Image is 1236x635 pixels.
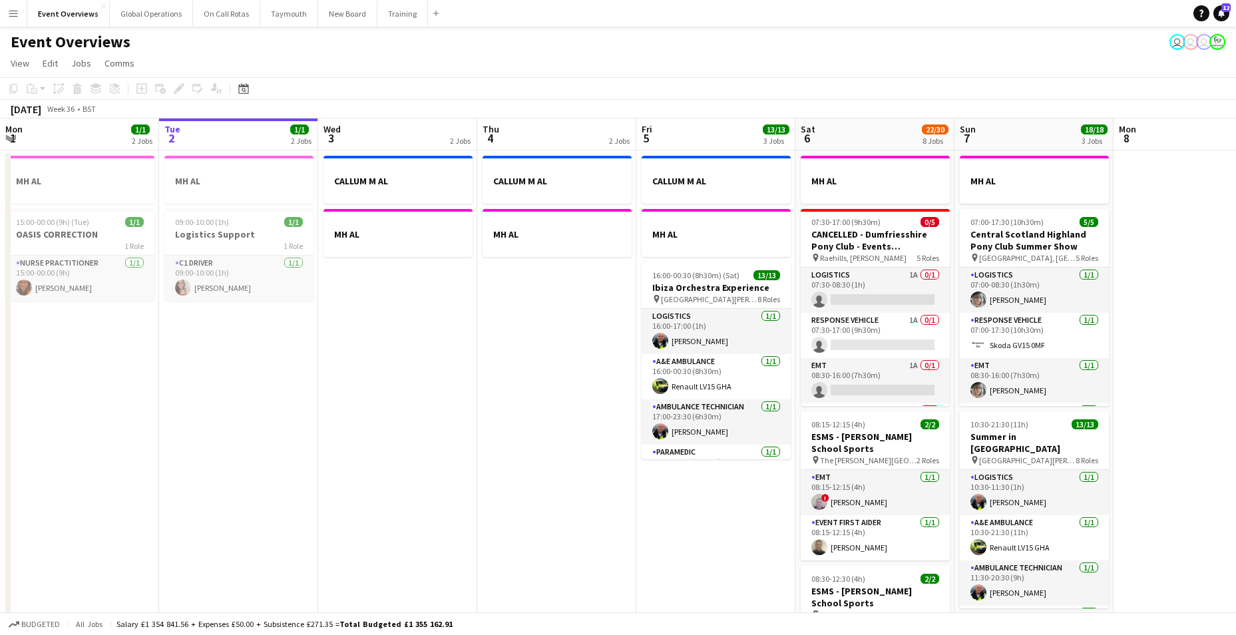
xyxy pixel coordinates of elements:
h3: Central Scotland Highland Pony Club Summer Show [960,228,1109,252]
div: 09:00-10:00 (1h)1/1Logistics Support1 RoleC1 Driver1/109:00-10:00 (1h)[PERSON_NAME] [164,209,313,301]
span: 2 Roles [917,610,939,620]
span: 13/13 [763,124,789,134]
div: CALLUM M AL [323,156,473,204]
span: 15:00-00:00 (9h) (Tue) [16,217,89,227]
span: 12 [1221,3,1231,12]
span: 7 [958,130,976,146]
span: ! [821,494,829,502]
span: Sun [960,123,976,135]
div: 16:00-00:30 (8h30m) (Sat)13/13Ibiza Orchestra Experience [GEOGRAPHIC_DATA][PERSON_NAME], [GEOGRAP... [642,262,791,459]
span: 2 Roles [917,455,939,465]
h3: CALLUM M AL [483,175,632,187]
span: Budgeted [21,620,60,629]
span: 13/13 [753,270,780,280]
div: 2 Jobs [450,136,471,146]
span: [GEOGRAPHIC_DATA][PERSON_NAME], [GEOGRAPHIC_DATA] [979,455,1076,465]
button: Event Overviews [27,1,110,27]
button: On Call Rotas [193,1,260,27]
h3: MH AL [642,228,791,240]
div: 2 Jobs [132,136,152,146]
app-card-role: Logistics1/110:30-11:30 (1h)[PERSON_NAME] [960,470,1109,515]
span: 09:00-10:00 (1h) [175,217,229,227]
h3: Summer in [GEOGRAPHIC_DATA] [960,431,1109,455]
span: 5/5 [1080,217,1098,227]
span: 3 [321,130,341,146]
app-job-card: 10:30-21:30 (11h)13/13Summer in [GEOGRAPHIC_DATA] [GEOGRAPHIC_DATA][PERSON_NAME], [GEOGRAPHIC_DAT... [960,411,1109,608]
span: 22/30 [922,124,948,134]
app-card-role: Response Vehicle1A0/107:30-17:00 (9h30m) [801,313,950,358]
app-card-role: EMT1/108:15-12:15 (4h)![PERSON_NAME] [801,470,950,515]
span: 1 [3,130,23,146]
app-card-role: Logistics1/107:00-08:30 (1h30m)[PERSON_NAME] [960,268,1109,313]
a: 12 [1213,5,1229,21]
app-card-role: Paramedic1/1 [960,403,1109,449]
app-card-role: Event First Aider1/108:15-12:15 (4h)[PERSON_NAME] [801,515,950,560]
span: [PERSON_NAME][GEOGRAPHIC_DATA] [820,610,917,620]
span: Total Budgeted £1 355 162.91 [339,619,453,629]
app-card-role: Nurse Practitioner1/115:00-00:00 (9h)[PERSON_NAME] [5,256,154,301]
app-card-role: Ambulance Technician1/117:00-23:30 (6h30m)[PERSON_NAME] [642,399,791,445]
app-user-avatar: Operations Team [1196,34,1212,50]
app-job-card: 07:00-17:30 (10h30m)5/5Central Scotland Highland Pony Club Summer Show [GEOGRAPHIC_DATA], [GEOGRA... [960,209,1109,406]
span: Mon [5,123,23,135]
app-job-card: CALLUM M AL [642,156,791,204]
div: 3 Jobs [1082,136,1107,146]
span: [GEOGRAPHIC_DATA][PERSON_NAME], [GEOGRAPHIC_DATA] [661,294,757,304]
div: 2 Jobs [291,136,311,146]
button: Training [377,1,428,27]
app-card-role: EMT1A0/108:30-16:00 (7h30m) [801,358,950,403]
h3: MH AL [164,175,313,187]
span: [GEOGRAPHIC_DATA], [GEOGRAPHIC_DATA] [979,253,1076,263]
app-job-card: MH AL [164,156,313,204]
span: 08:15-12:15 (4h) [811,419,865,429]
app-job-card: 07:30-17:00 (9h30m)0/5CANCELLED - Dumfriesshire Pony Club - Events [GEOGRAPHIC_DATA] Raehills, [P... [801,209,950,406]
span: 1 Role [284,241,303,251]
span: 5 Roles [917,253,939,263]
span: 4 [481,130,499,146]
app-job-card: CALLUM M AL [483,156,632,204]
span: 08:30-12:30 (4h) [811,574,865,584]
h1: Event Overviews [11,32,130,52]
span: Comms [104,57,134,69]
app-job-card: MH AL [801,156,950,204]
h3: OASIS CORRECTION [5,228,154,240]
app-job-card: MH AL [483,209,632,257]
span: 2/2 [921,574,939,584]
div: 08:15-12:15 (4h)2/2ESMS - [PERSON_NAME] School Sports The [PERSON_NAME][GEOGRAPHIC_DATA]2 RolesEM... [801,411,950,560]
button: Taymouth [260,1,318,27]
span: Edit [43,57,58,69]
span: Sat [801,123,815,135]
div: 15:00-00:00 (9h) (Tue)1/1OASIS CORRECTION1 RoleNurse Practitioner1/115:00-00:00 (9h)[PERSON_NAME] [5,209,154,301]
span: 1 Role [124,241,144,251]
span: 1/1 [131,124,150,134]
span: Fri [642,123,652,135]
span: Thu [483,123,499,135]
h3: MH AL [801,175,950,187]
span: 2 [162,130,180,146]
span: 07:00-17:30 (10h30m) [970,217,1044,227]
span: Tue [164,123,180,135]
app-card-role: Logistics1/116:00-17:00 (1h)[PERSON_NAME] [642,309,791,354]
div: MH AL [323,209,473,257]
span: 18/18 [1081,124,1108,134]
span: Raehills, [PERSON_NAME] [820,253,907,263]
app-card-role: A&E Ambulance1/110:30-21:30 (11h)Renault LV15 GHA [960,515,1109,560]
h3: ESMS - [PERSON_NAME] School Sports [801,585,950,609]
div: [DATE] [11,103,41,116]
div: 8 Jobs [923,136,948,146]
span: 07:30-17:00 (9h30m) [811,217,881,227]
span: 1/1 [284,217,303,227]
span: 6 [799,130,815,146]
h3: CALLUM M AL [323,175,473,187]
app-job-card: MH AL [960,156,1109,204]
app-user-avatar: Operations Team [1183,34,1199,50]
span: All jobs [73,619,105,629]
h3: Logistics Support [164,228,313,240]
h3: CALLUM M AL [642,175,791,187]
